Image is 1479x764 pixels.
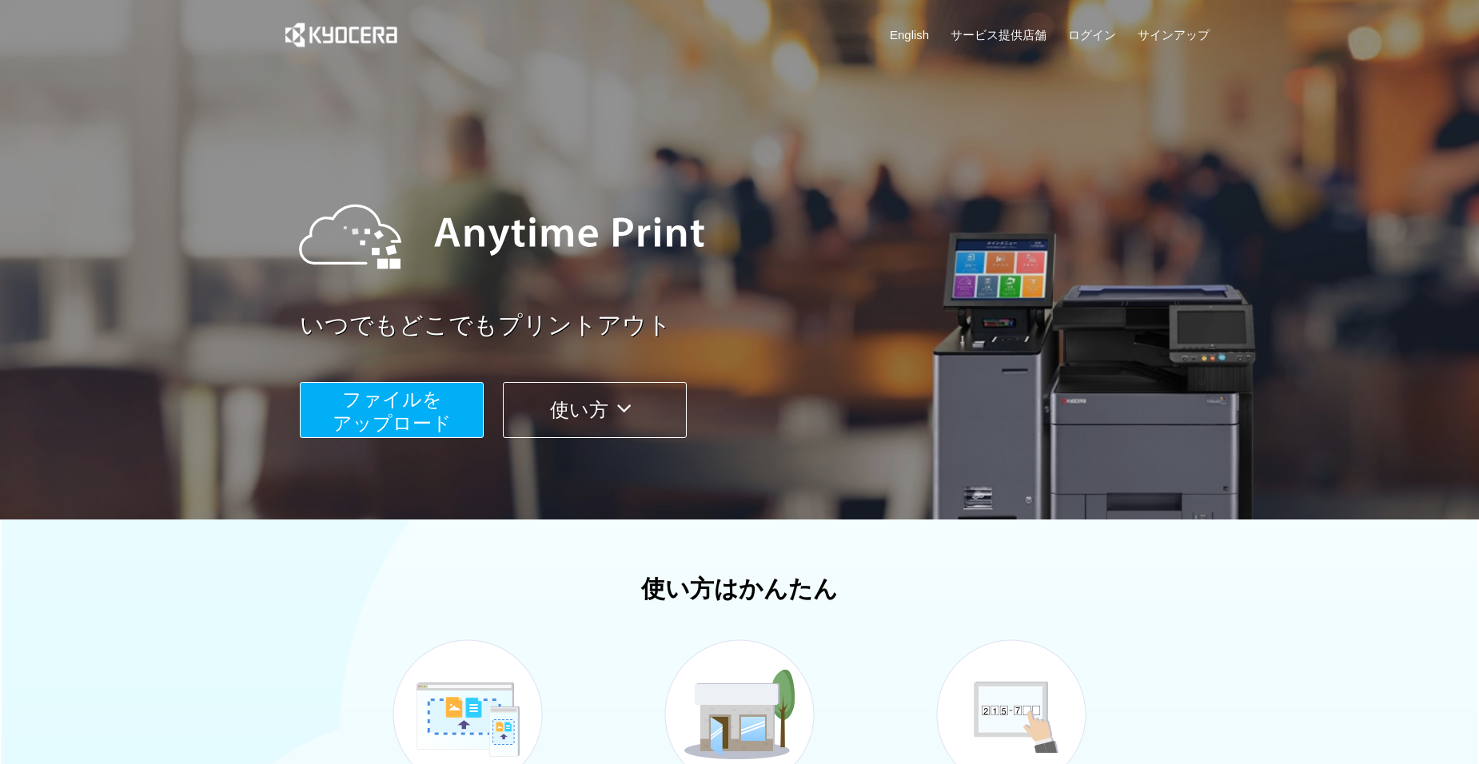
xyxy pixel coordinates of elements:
[300,308,1219,343] a: いつでもどこでもプリントアウト
[1138,26,1210,43] a: サインアップ
[333,388,452,434] span: ファイルを ​​アップロード
[890,26,929,43] a: English
[951,26,1046,43] a: サービス提供店舗
[503,382,687,438] button: 使い方
[1068,26,1116,43] a: ログイン
[300,382,484,438] button: ファイルを​​アップロード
